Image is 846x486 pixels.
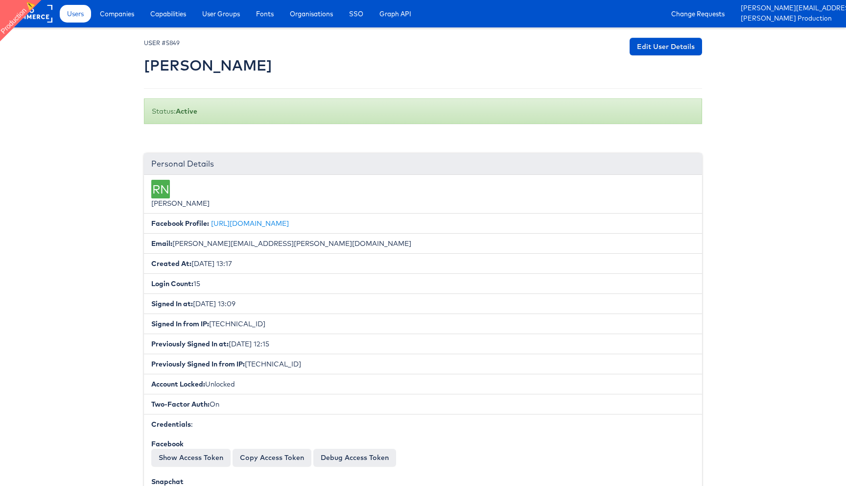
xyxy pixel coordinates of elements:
b: Signed In from IP: [151,319,209,328]
a: Companies [93,5,141,23]
span: Companies [100,9,134,19]
a: Edit User Details [630,38,702,55]
a: Graph API [372,5,419,23]
div: Personal Details [144,153,702,175]
a: SSO [342,5,371,23]
button: Copy Access Token [233,449,311,466]
li: [PERSON_NAME] [144,175,702,214]
b: Previously Signed In at: [151,340,229,348]
b: Snapchat [151,477,184,486]
span: User Groups [202,9,240,19]
li: [TECHNICAL_ID] [144,314,702,334]
a: Organisations [282,5,340,23]
b: Facebook [151,439,184,448]
a: User Groups [195,5,247,23]
a: Change Requests [664,5,732,23]
span: Graph API [379,9,411,19]
b: Two-Factor Auth: [151,400,210,409]
button: Show Access Token [151,449,231,466]
li: 15 [144,273,702,294]
span: Capabilities [150,9,186,19]
li: [DATE] 13:17 [144,253,702,274]
span: Users [67,9,84,19]
div: RN [151,180,170,198]
li: Unlocked [144,374,702,394]
div: Status: [144,98,702,124]
b: Facebook Profile: [151,219,209,228]
a: [URL][DOMAIN_NAME] [211,219,289,228]
b: Account Locked: [151,380,205,389]
span: SSO [349,9,363,19]
li: On [144,394,702,414]
a: Capabilities [143,5,193,23]
a: Fonts [249,5,281,23]
b: Previously Signed In from IP: [151,360,245,368]
span: Fonts [256,9,274,19]
li: [PERSON_NAME][EMAIL_ADDRESS][PERSON_NAME][DOMAIN_NAME] [144,233,702,254]
a: [PERSON_NAME] Production [741,14,839,24]
b: Created At: [151,259,191,268]
span: Organisations [290,9,333,19]
li: [TECHNICAL_ID] [144,354,702,374]
small: USER #5849 [144,39,180,47]
a: Debug Access Token [313,449,396,466]
li: [DATE] 13:09 [144,293,702,314]
a: [PERSON_NAME][EMAIL_ADDRESS][PERSON_NAME][DOMAIN_NAME] [741,3,839,14]
b: Email: [151,239,172,248]
b: Signed In at: [151,299,193,308]
b: Login Count: [151,279,193,288]
b: Active [176,107,197,116]
h2: [PERSON_NAME] [144,57,272,73]
li: [DATE] 12:15 [144,334,702,354]
a: Users [60,5,91,23]
b: Credentials [151,420,191,429]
